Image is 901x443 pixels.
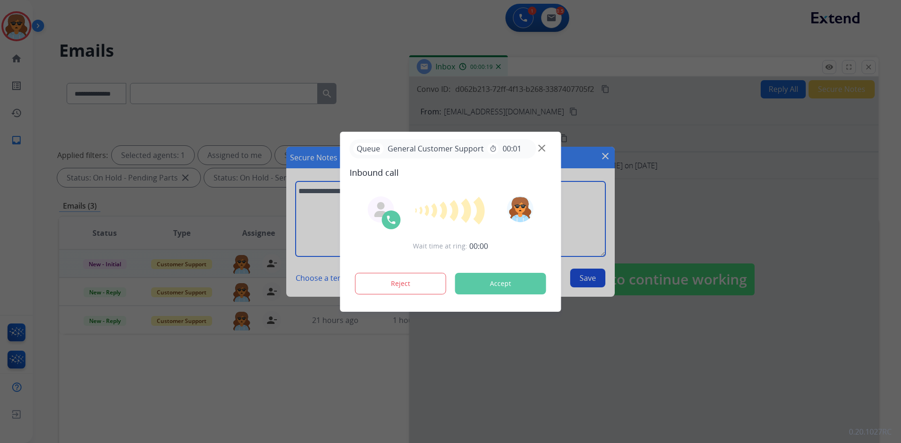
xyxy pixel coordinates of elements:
mat-icon: timer [489,145,497,152]
img: agent-avatar [374,202,389,217]
span: Wait time at ring: [413,241,467,251]
span: General Customer Support [384,143,488,154]
p: Queue [353,143,384,155]
button: Reject [355,273,446,294]
img: close-button [538,144,545,151]
img: call-icon [386,214,397,225]
button: Accept [455,273,546,294]
span: 00:01 [503,143,521,154]
span: 00:00 [469,240,488,252]
img: avatar [507,196,533,222]
p: 0.20.1027RC [849,426,892,437]
span: Inbound call [350,166,552,179]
